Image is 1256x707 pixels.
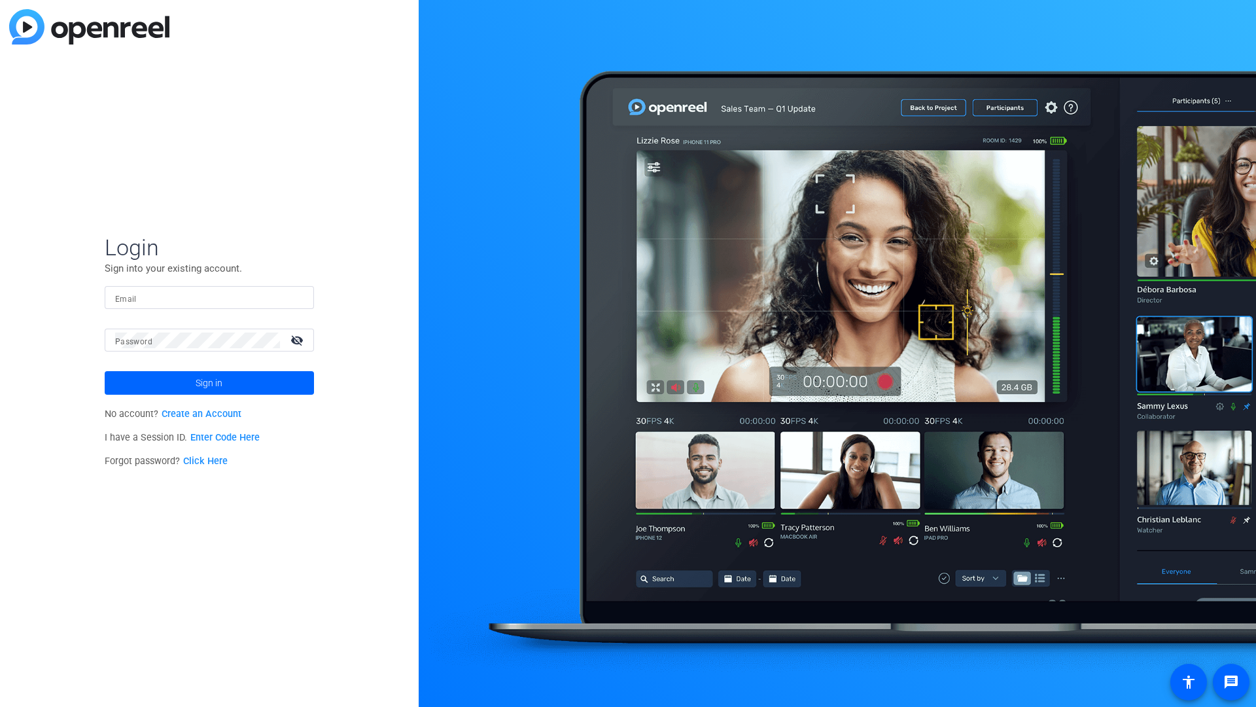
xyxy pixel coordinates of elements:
input: Enter Email Address [115,290,304,306]
mat-label: Email [115,295,137,304]
mat-label: Password [115,337,152,346]
mat-icon: visibility_off [283,331,314,350]
a: Create an Account [162,408,241,420]
p: Sign into your existing account. [105,261,314,276]
img: blue-gradient.svg [9,9,169,45]
span: No account? [105,408,241,420]
span: Sign in [196,367,222,399]
mat-icon: message [1223,674,1239,690]
span: I have a Session ID. [105,432,260,443]
a: Enter Code Here [190,432,260,443]
button: Sign in [105,371,314,395]
span: Forgot password? [105,456,228,467]
mat-icon: accessibility [1181,674,1196,690]
a: Click Here [183,456,228,467]
span: Login [105,234,314,261]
